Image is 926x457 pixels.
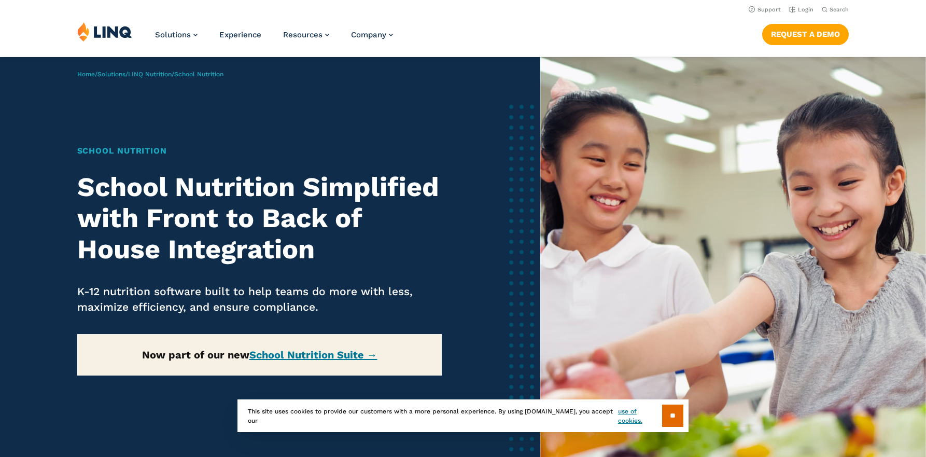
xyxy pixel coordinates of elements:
a: Experience [219,30,261,39]
a: LINQ Nutrition [128,71,172,78]
button: Open Search Bar [822,6,849,13]
nav: Primary Navigation [155,22,393,56]
h1: School Nutrition [77,145,442,157]
a: Resources [283,30,329,39]
img: LINQ | K‑12 Software [77,22,132,41]
span: Search [830,6,849,13]
a: Company [351,30,393,39]
a: Login [789,6,813,13]
span: School Nutrition [174,71,223,78]
p: K-12 nutrition software built to help teams do more with less, maximize efficiency, and ensure co... [77,284,442,315]
span: / / / [77,71,223,78]
a: Solutions [155,30,198,39]
div: This site uses cookies to provide our customers with a more personal experience. By using [DOMAIN... [237,399,689,432]
span: Company [351,30,386,39]
span: Resources [283,30,322,39]
strong: Now part of our new [142,349,377,361]
span: Solutions [155,30,191,39]
a: use of cookies. [618,407,662,425]
nav: Button Navigation [762,22,849,45]
a: Request a Demo [762,24,849,45]
a: School Nutrition Suite → [249,349,377,361]
a: Solutions [97,71,125,78]
a: Support [749,6,781,13]
h2: School Nutrition Simplified with Front to Back of House Integration [77,172,442,265]
a: Home [77,71,95,78]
